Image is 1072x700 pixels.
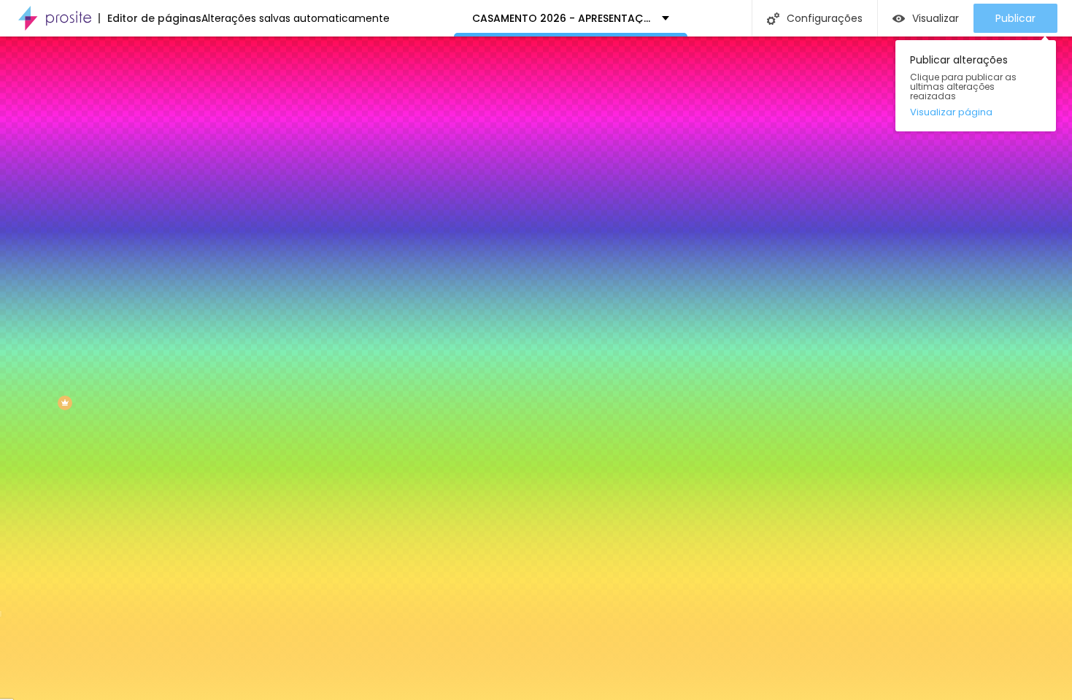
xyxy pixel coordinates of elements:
div: Alterações salvas automaticamente [201,13,390,23]
img: Icone [767,12,779,25]
a: Visualizar página [910,107,1041,117]
div: Editor de páginas [99,13,201,23]
span: Visualizar [912,12,959,24]
img: view-1.svg [892,12,905,25]
span: Clique para publicar as ultimas alterações reaizadas [910,72,1041,101]
span: Publicar [995,12,1036,24]
p: CASAMENTO 2026 - APRESENTAÇÃO [472,13,651,23]
div: Publicar alterações [895,40,1056,131]
button: Visualizar [878,4,973,33]
button: Publicar [973,4,1057,33]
